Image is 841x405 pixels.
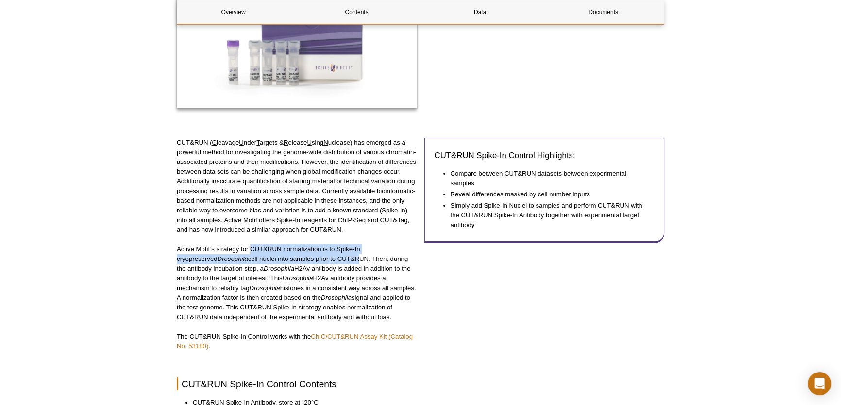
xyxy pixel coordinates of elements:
li: Reveal differences masked by cell number inputs [451,190,645,199]
em: Drosophila [218,255,248,262]
h2: CUT&RUN Spike-In Control Contents [177,377,664,390]
em: Drosophila [282,275,313,282]
u: C [212,139,217,146]
a: Data [424,0,536,24]
u: N [323,139,328,146]
a: Overview [177,0,289,24]
div: Open Intercom Messenger [808,372,831,395]
p: CUT&RUN ( leavage nder argets & elease sing uclease) has emerged as a powerful method for investi... [177,138,417,235]
h3: CUT&RUN Spike-In Control Highlights: [435,150,655,162]
u: U [307,139,312,146]
u: T [256,139,260,146]
u: U [239,139,244,146]
p: The CUT&RUN Spike-In Control works with the . [177,332,417,351]
em: Drosophila [264,265,294,272]
a: Documents [547,0,659,24]
a: ChIC/CUT&RUN Assay Kit (Catalog No. 53180) [177,333,413,350]
li: Simply add Spike-In Nuclei to samples and perform CUT&RUN with the CUT&RUN Spike-In Antibody toge... [451,201,645,230]
a: Contents [301,0,413,24]
p: Active Motif’s strategy for CUT&RUN normalization is to Spike-In cryopreserved cell nuclei into s... [177,244,417,322]
u: R [284,139,288,146]
li: Compare between CUT&RUN datasets between experimental samples [451,169,645,188]
em: Drosophila [321,294,352,301]
em: Drosophila [250,284,280,292]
